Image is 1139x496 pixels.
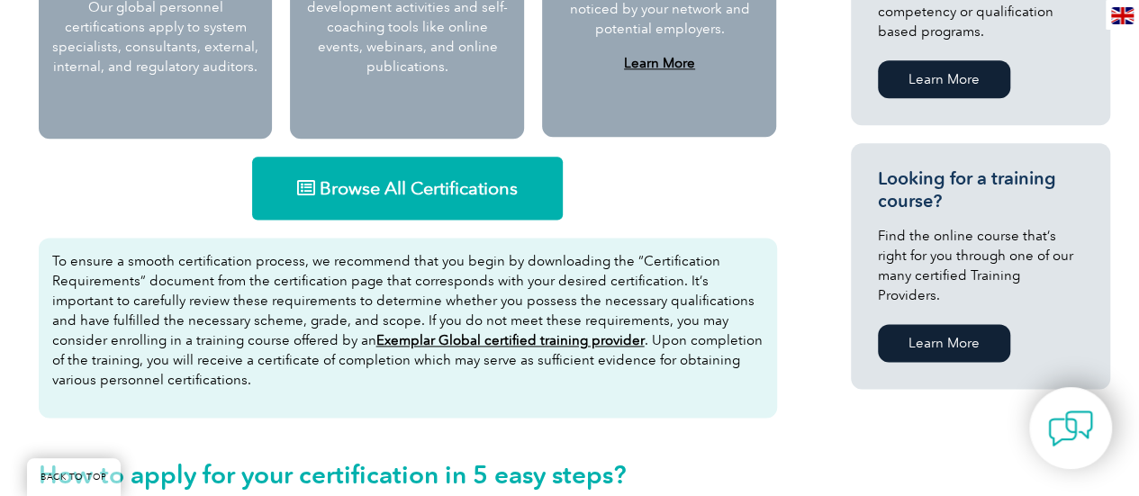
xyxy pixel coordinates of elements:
img: en [1111,7,1134,24]
a: BACK TO TOP [27,458,121,496]
p: To ensure a smooth certification process, we recommend that you begin by downloading the “Certifi... [52,251,764,390]
a: Learn More [878,324,1010,362]
a: Learn More [878,60,1010,98]
img: contact-chat.png [1048,406,1093,451]
a: Browse All Certifications [252,157,563,220]
a: Exemplar Global certified training provider [376,332,645,348]
span: Browse All Certifications [320,179,518,197]
a: Learn More [624,55,695,71]
h2: How to apply for your certification in 5 easy steps? [39,460,777,489]
h3: Looking for a training course? [878,167,1083,212]
p: Find the online course that’s right for you through one of our many certified Training Providers. [878,226,1083,305]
